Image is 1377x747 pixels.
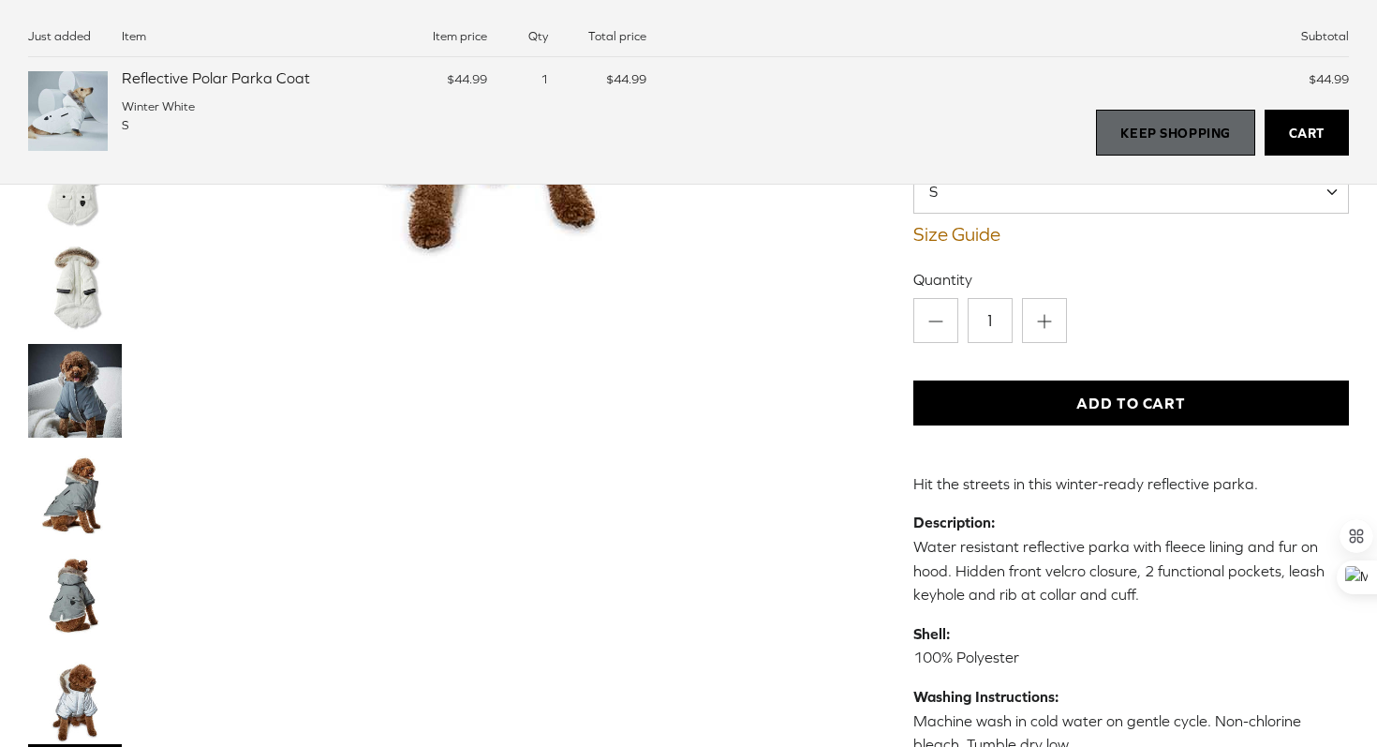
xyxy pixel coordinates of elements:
[501,28,548,45] div: Qty
[913,688,1059,705] strong: Washing Instructions:
[28,550,122,644] a: Thumbnail Link
[913,381,1349,426] button: Add to Cart
[913,169,1349,214] span: S
[1265,110,1349,157] a: Cart
[447,72,487,86] span: $44.99
[606,72,646,86] span: $44.99
[122,67,384,88] div: Reflective Polar Parka Coat
[914,181,975,202] span: S
[968,298,1013,343] input: Quantity
[28,344,122,438] a: Thumbnail Link
[913,223,1349,246] a: Size Guide
[913,514,995,530] strong: Description:
[913,511,1349,606] p: Water resistant reflective parka with fleece lining and fur on hood. Hidden front velcro closure,...
[913,269,1349,290] label: Quantity
[913,622,1349,670] p: 100% Polyester
[122,99,195,113] span: Winter White
[28,71,108,151] img: Reflective Polar Parka Coat
[28,241,122,335] a: Thumbnail Link
[28,447,122,541] a: Thumbnail Link
[540,72,548,86] span: 1
[562,28,646,45] div: Total price
[646,28,1349,45] div: Subtotal
[28,653,122,747] a: Thumbnail Link
[122,28,384,45] div: Item
[1096,110,1254,157] a: Keep Shopping
[28,28,108,45] div: Just added
[913,625,950,642] strong: Shell:
[398,28,487,45] div: Item price
[913,472,1349,497] p: Hit the streets in this winter-ready reflective parka.
[1309,72,1349,86] span: $44.99
[122,118,129,132] span: S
